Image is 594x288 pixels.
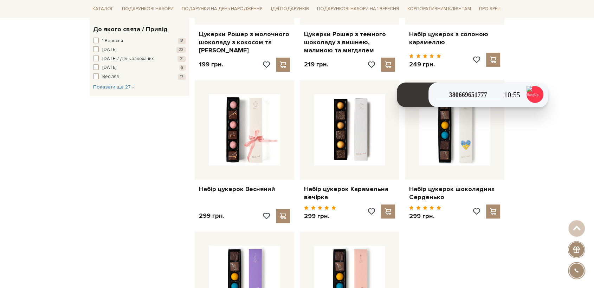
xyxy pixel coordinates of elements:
[304,30,395,55] a: Цукерки Рошер з темного шоколаду з вишнею, малиною та мигдалем
[178,74,186,80] span: 17
[409,30,500,47] a: Набір цукерок з солоною карамеллю
[93,73,186,80] button: Весілля 17
[176,47,186,53] span: 23
[476,4,504,14] a: Про Spell
[314,3,402,15] a: Подарункові набори на 1 Вересня
[304,185,395,202] a: Набір цукерок Карамельна вечірка
[93,55,186,63] button: [DATE] / День закоханих 21
[93,46,186,53] button: [DATE] 23
[179,4,265,14] a: Подарунки на День народження
[178,38,186,44] span: 18
[199,60,223,68] p: 199 грн.
[102,64,116,71] span: [DATE]
[304,60,328,68] p: 219 грн.
[177,56,186,62] span: 21
[405,3,474,15] a: Корпоративним клієнтам
[93,84,135,91] button: Показати ще 27
[102,55,154,63] span: [DATE] / День закоханих
[90,4,116,14] a: Каталог
[409,60,441,68] p: 249 грн.
[199,185,290,193] a: Набір цукерок Весняний
[409,185,500,202] a: Набір цукерок шоколадних Серденько
[409,212,441,220] p: 299 грн.
[93,64,186,71] button: [DATE] 8
[199,30,290,55] a: Цукерки Рошер з молочного шоколаду з кокосом та [PERSON_NAME]
[102,46,116,53] span: [DATE]
[179,65,186,71] span: 8
[268,4,312,14] a: Ідеї подарунків
[102,73,119,80] span: Весілля
[93,25,168,34] span: До якого свята / Привід
[304,212,336,220] p: 299 грн.
[93,84,135,90] span: Показати ще 27
[199,212,224,220] p: 299 грн.
[119,4,176,14] a: Подарункові набори
[93,38,186,45] button: 1 Вересня 18
[102,38,123,45] span: 1 Вересня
